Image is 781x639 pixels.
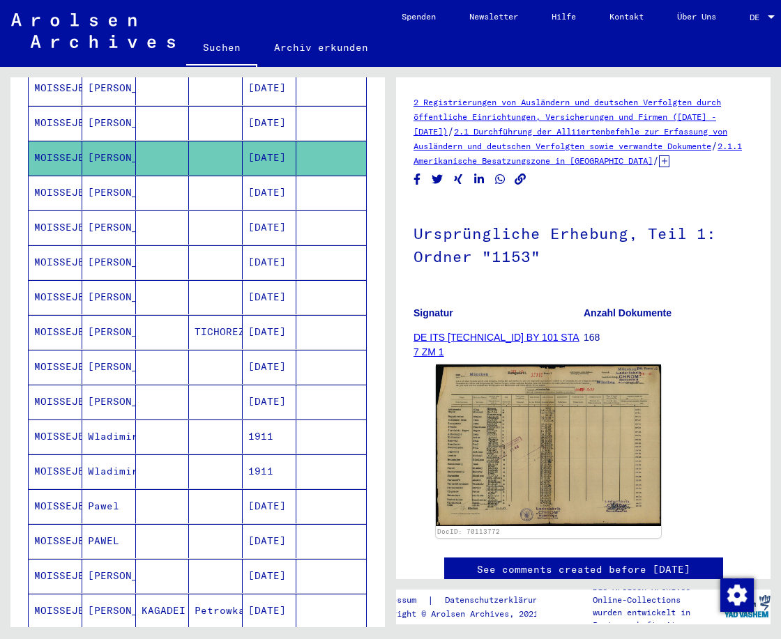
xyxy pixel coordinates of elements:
mat-cell: MOISSEJEW [29,489,82,523]
mat-cell: MOISSEJEW [29,315,82,349]
mat-cell: [PERSON_NAME] [82,71,136,105]
mat-cell: [PERSON_NAME] [82,559,136,593]
mat-cell: MOISSEJEW [29,71,82,105]
mat-cell: [DATE] [243,141,296,175]
button: Share on Xing [451,171,466,188]
mat-cell: [DATE] [243,489,296,523]
a: Datenschutzerklärung [434,593,559,608]
mat-cell: [DATE] [243,385,296,419]
mat-cell: [DATE] [243,280,296,314]
span: DE [750,13,765,22]
button: Share on Twitter [430,171,445,188]
a: Suchen [186,31,257,67]
a: 2 Registrierungen von Ausländern und deutschen Verfolgten durch öffentliche Einrichtungen, Versic... [414,97,721,137]
a: Impressum [372,593,427,608]
mat-cell: MOISSEJEW [29,559,82,593]
mat-cell: PAWEL [82,524,136,558]
p: Copyright © Arolsen Archives, 2021 [372,608,559,620]
mat-cell: Pawel [82,489,136,523]
a: 2.1 Durchführung der Alliiertenbefehle zur Erfassung von Ausländern und deutschen Verfolgten sowi... [414,126,727,151]
mat-cell: [PERSON_NAME] [82,176,136,210]
a: DocID: 70113772 [437,528,500,535]
mat-cell: [DATE] [243,245,296,279]
mat-cell: Wladimir [82,454,136,488]
mat-cell: [PERSON_NAME] [82,141,136,175]
button: Copy link [513,171,528,188]
mat-cell: [DATE] [243,210,296,245]
mat-cell: [PERSON_NAME] [82,106,136,140]
div: | [372,593,559,608]
button: Share on LinkedIn [472,171,487,188]
mat-cell: [PERSON_NAME] [82,350,136,384]
mat-cell: [DATE] [243,594,296,628]
mat-cell: [DATE] [243,524,296,558]
a: DE ITS [TECHNICAL_ID] BY 101 STA 7 ZM 1 [414,332,579,357]
mat-cell: MOISSEJEW [29,245,82,279]
b: Signatur [414,307,453,318]
img: 001.jpg [436,364,661,526]
mat-cell: [PERSON_NAME] [82,315,136,349]
mat-cell: TICHOREZKA [189,315,243,349]
mat-cell: [DATE] [243,315,296,349]
mat-cell: MOISSEJEW [29,524,82,558]
mat-cell: Wladimir [82,419,136,454]
p: wurden entwickelt in Partnerschaft mit [593,606,724,631]
mat-cell: MOISSEJEW [29,141,82,175]
mat-cell: MOISSEJEW [29,350,82,384]
button: Share on Facebook [410,171,425,188]
mat-cell: [PERSON_NAME] [82,210,136,245]
mat-cell: [DATE] [243,559,296,593]
span: / [448,125,454,137]
mat-cell: KAGADEI [136,594,190,628]
mat-cell: [DATE] [243,176,296,210]
mat-cell: [PERSON_NAME] [82,385,136,419]
a: See comments created before [DATE] [477,562,690,577]
b: Anzahl Dokumente [584,307,672,318]
mat-cell: 1911 [243,454,296,488]
mat-cell: MOISSEJEW [29,419,82,454]
mat-cell: Petrowka [189,594,243,628]
mat-cell: MOISSEJEW [29,385,82,419]
mat-cell: MOISSEJEW [29,594,82,628]
mat-cell: [DATE] [243,71,296,105]
p: 168 [584,330,753,345]
img: Zustimmung ändern [720,578,754,612]
mat-cell: MOISSEJEW [29,454,82,488]
mat-cell: [DATE] [243,106,296,140]
mat-cell: 1911 [243,419,296,454]
mat-cell: MOISSEJEW [29,210,82,245]
p: Die Arolsen Archives Online-Collections [593,581,724,606]
mat-cell: [PERSON_NAME] [82,594,136,628]
button: Share on WhatsApp [493,171,508,188]
h1: Ursprüngliche Erhebung, Teil 1: Ordner "1153" [414,201,753,286]
span: / [653,154,659,167]
mat-cell: MOISSEJEW [29,176,82,210]
mat-cell: MOISSEJEW [29,106,82,140]
img: Arolsen_neg.svg [11,13,175,48]
span: / [711,139,718,152]
mat-cell: [PERSON_NAME] [82,245,136,279]
mat-cell: [DATE] [243,350,296,384]
mat-cell: MOISSEJEW [29,280,82,314]
a: Archiv erkunden [257,31,385,64]
mat-cell: [PERSON_NAME] [82,280,136,314]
